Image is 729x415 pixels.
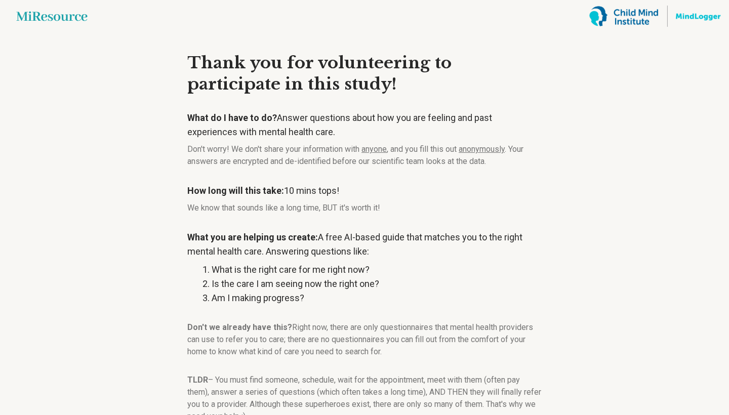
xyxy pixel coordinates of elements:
[187,375,208,385] strong: TLDR
[187,321,542,358] p: Right now, there are only questionnaires that mental health providers can use to refer you to car...
[187,53,542,95] h3: Thank you for volunteering to participate in this study!
[187,322,292,332] strong: Don't we already have this?
[212,291,542,305] li: Am I making progress?
[187,232,318,242] strong: What you are helping us create:
[212,277,542,291] li: Is the care I am seeing now the right one?
[459,144,505,154] span: anonymously
[187,111,542,139] p: Answer questions about how you are feeling and past experiences with mental health care.
[361,144,387,154] span: anyone
[212,263,542,277] li: What is the right care for me right now?
[187,230,542,259] p: A free AI-based guide that matches you to the right mental health care. Answering questions like:
[187,143,542,168] p: Don't worry! We don't share your information with , and you fill this out . Your answers are encr...
[187,184,542,198] p: 10 mins tops!
[187,185,284,196] strong: How long will this take:
[187,112,277,123] strong: What do I have to do?
[187,202,542,214] p: We know that sounds like a long time, BUT it's worth it!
